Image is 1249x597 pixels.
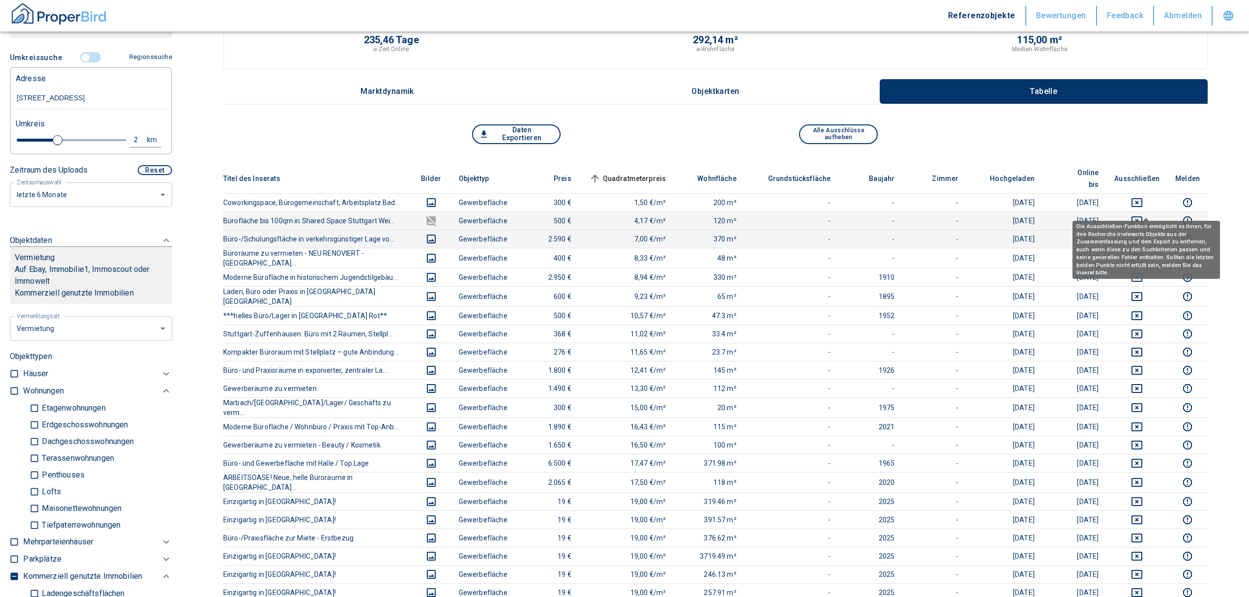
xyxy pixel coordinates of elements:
td: - [902,492,966,510]
div: Parkplätze [23,551,172,568]
button: deselect this listing [1114,568,1160,580]
td: - [744,286,839,306]
td: 200 m² [674,193,744,211]
button: images [419,402,443,414]
td: - [744,418,839,436]
p: 235,46 Tage [364,35,419,45]
td: [DATE] [1042,268,1106,286]
button: deselect this listing [1114,364,1160,376]
button: report this listing [1175,328,1200,340]
button: report this listing [1175,383,1200,394]
td: [DATE] [966,306,1042,325]
td: [DATE] [1042,418,1106,436]
td: [DATE] [966,492,1042,510]
td: 2.950 € [515,268,579,286]
td: 118 m² [674,472,744,492]
div: Die Ausschließen-Funktion ermöglicht es Ihnen, für ihre Recherche irrelevante Objekte aus der Zus... [1072,221,1220,279]
button: deselect this listing [1114,477,1160,488]
p: Mehrparteienhäuser [23,536,93,548]
button: images [419,291,443,302]
td: Gewerbefläche [451,492,515,510]
td: - [838,325,902,343]
th: Einzigartig in [GEOGRAPHIC_DATA]! [223,510,412,529]
td: 1952 [838,306,902,325]
th: Kompakter Büroraum mit Stellplatz – gute Anbindung... [223,343,412,361]
td: Gewerbefläche [451,343,515,361]
td: 7,00 €/m² [579,230,674,248]
td: - [744,454,839,472]
td: 276 € [515,343,579,361]
div: wrapped label tabs example [223,79,1208,104]
td: Gewerbefläche [451,436,515,454]
td: [DATE] [1042,454,1106,472]
th: Büro-/Schulungsfläche in verkehrsgünstiger Lage vo... [223,230,412,248]
td: 300 € [515,397,579,418]
td: - [744,248,839,268]
button: images [419,439,443,451]
td: 65 m² [674,286,744,306]
td: - [744,343,839,361]
td: 2.065 € [515,472,579,492]
p: 115,00 m² [1017,35,1062,45]
td: 6.500 € [515,454,579,472]
td: 8,33 €/m² [579,248,674,268]
td: 19 € [515,492,579,510]
td: 1.650 € [515,436,579,454]
td: Gewerbefläche [451,286,515,306]
td: [DATE] [966,268,1042,286]
th: Bilder [412,164,451,194]
button: images [419,310,443,322]
td: Gewerbefläche [451,193,515,211]
button: Abmelden [1154,6,1213,26]
span: Hochgeladen [974,173,1035,184]
button: images [419,328,443,340]
button: deselect this listing [1114,421,1160,433]
th: Gewerberäume zu vermieten - Beauty / Kosmetik [223,436,412,454]
td: - [902,361,966,379]
th: Moderne Bürofläche in historischem Jugendstilgebäu... [223,268,412,286]
td: [DATE] [966,436,1042,454]
th: Gewerberäume zu vermieten [223,379,412,397]
td: 12,41 €/m² [579,361,674,379]
td: - [744,193,839,211]
td: - [744,379,839,397]
td: [DATE] [966,418,1042,436]
p: Kommerziell genutzte Immobilien [15,287,167,299]
th: Büroräume zu vermieten - NEU RENOVIERT - [GEOGRAPHIC_DATA]... [223,248,412,268]
td: [DATE] [966,211,1042,230]
td: 48 m² [674,248,744,268]
button: deselect this listing [1114,383,1160,394]
td: 1.890 € [515,418,579,436]
td: [DATE] [966,193,1042,211]
button: images [419,252,443,264]
th: Titel des Inserats [223,164,412,194]
button: report this listing [1175,197,1200,209]
button: report this listing [1175,310,1200,322]
td: [DATE] [966,397,1042,418]
td: [DATE] [1042,343,1106,361]
th: Moderne Bürofläche / Wohnbüro / Praxis mit Top-Anb... [223,418,412,436]
button: deselect this listing [1114,457,1160,469]
td: 15,00 €/m² [579,397,674,418]
td: 319.46 m² [674,492,744,510]
button: report this listing [1175,568,1200,580]
p: Objektdaten [10,235,52,246]
a: ProperBird Logo and Home Button [10,1,108,30]
div: Häuser [23,365,172,383]
td: - [902,306,966,325]
button: report this listing [1175,346,1200,358]
td: - [902,286,966,306]
td: 1,50 €/m² [579,193,674,211]
td: - [838,211,902,230]
td: 11,65 €/m² [579,343,674,361]
td: 1.490 € [515,379,579,397]
td: [DATE] [966,379,1042,397]
td: 10,57 €/m² [579,306,674,325]
span: Grundstücksfläche [752,173,831,184]
td: 19,00 €/m² [579,492,674,510]
td: 17,50 €/m² [579,472,674,492]
td: - [744,472,839,492]
td: 300 € [515,193,579,211]
td: 2020 [838,472,902,492]
button: Referenzobjekte [938,6,1026,26]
